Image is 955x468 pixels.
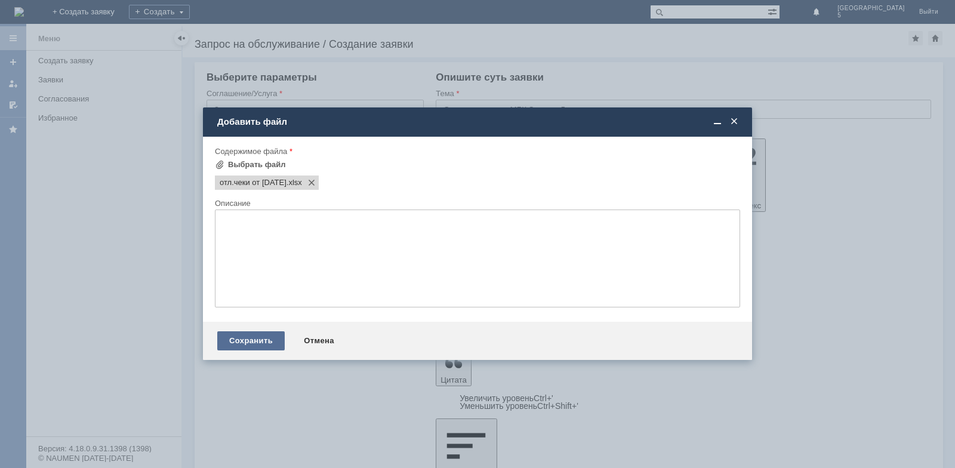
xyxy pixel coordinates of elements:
span: отл.чеки от 12.10.25.xlsx [220,178,286,187]
div: Прошу удалить отложенные чеки [5,5,174,14]
div: Выбрать файл [228,160,286,170]
div: Содержимое файла [215,147,738,155]
div: Описание [215,199,738,207]
span: отл.чеки от 12.10.25.xlsx [286,178,302,187]
div: Добавить файл [217,116,740,127]
span: Закрыть [728,116,740,127]
span: Свернуть (Ctrl + M) [711,116,723,127]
